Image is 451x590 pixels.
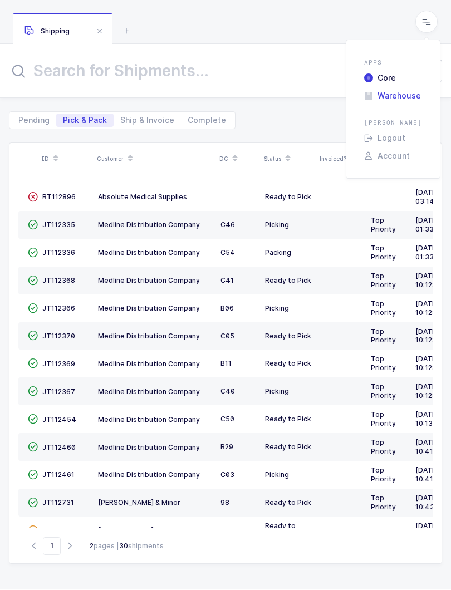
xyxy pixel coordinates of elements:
span: Medline Distribution Company [98,221,200,229]
span:  [28,499,38,507]
div: ID [41,150,90,169]
span: Ready to Pick [265,277,311,285]
div: [PERSON_NAME] [360,119,427,132]
span: B29 [220,443,233,451]
span: Top Priority [371,383,396,400]
span:  [28,304,38,313]
span: Ship & Invoice [120,117,174,125]
span: JT112461 [42,471,75,479]
span: JT112336 [42,249,75,257]
span: 9 [220,527,225,535]
span: Medline Distribution Company [98,444,200,452]
div: Status [264,150,313,169]
span:  [28,332,38,340]
span: JT112370 [42,332,75,341]
span: B06 [220,304,234,313]
span: Top Priority [371,244,396,262]
span: Pending [18,117,50,125]
span: Top Priority [371,355,396,372]
span: C03 [220,471,234,479]
b: 2 [90,542,94,550]
span: JT110967 [42,527,76,535]
span: BT112896 [42,193,76,201]
span:  [28,221,38,229]
span: JT112454 [42,416,76,424]
input: Search for Shipments... [9,58,371,85]
span: Go to [43,538,61,555]
div: Invoiced? [320,150,363,169]
span: C50 [220,415,234,424]
span: Picking [265,387,289,396]
span: C46 [220,221,235,229]
div: DC [219,150,257,169]
span: Medline Distribution Company [98,249,200,257]
span: 98 [220,499,229,507]
span: Ready to Pick [265,332,311,341]
span: Ready to Pick [265,193,311,201]
span: C05 [220,332,234,341]
span: Medline Distribution Company [98,471,200,479]
span:  [28,249,38,257]
span: B11 [220,360,232,368]
span: Absolute Medical Supplies [98,193,187,201]
span:  [28,360,38,368]
span: Complete [188,117,226,125]
span: Ready to Pick [265,443,311,451]
span: Packing [265,249,291,257]
span: Ready to Pick [265,415,311,424]
span: C41 [220,277,234,285]
span: Picking [265,304,289,313]
span: Medline Distribution Company [98,277,200,285]
div: Apps [360,58,427,72]
span: [PERSON_NAME] [98,527,154,535]
span: Top Priority [371,439,396,456]
span: Shipping [24,27,70,36]
span: Medline Distribution Company [98,416,200,424]
span: C40 [220,387,235,396]
span: JT112335 [42,221,75,229]
span: Ready to Pick [265,499,311,507]
span: Pick & Pack [63,117,107,125]
li: Warehouse [360,92,427,101]
span: C54 [220,249,235,257]
span:  [28,471,38,479]
b: 30 [119,542,128,550]
span:  [28,193,38,201]
span: Medline Distribution Company [98,332,200,341]
span: JT112367 [42,388,75,396]
li: Logout [360,134,427,143]
span: Top Priority [371,328,396,345]
span: Top Priority [371,300,396,317]
span: Top Priority [371,411,396,428]
span: JT112460 [42,444,76,452]
span: Picking [265,471,289,479]
span: Top Priority [371,466,396,484]
span:  [28,387,38,396]
span: [PERSON_NAME] & Minor [98,499,180,507]
span: Medline Distribution Company [98,304,200,313]
span:  [28,443,38,451]
span: Medline Distribution Company [98,388,200,396]
li: Account [360,152,427,161]
div: pages | shipments [90,542,164,552]
span: JT112366 [42,304,75,313]
div: Customer [97,150,213,169]
span:  [28,527,38,535]
span: JT112369 [42,360,75,368]
span: Medline Distribution Company [98,360,200,368]
span:  [28,415,38,424]
span: Ready to Pick [265,360,311,368]
span: Picking [265,221,289,229]
span: Ready to Pack [265,522,296,539]
span:  [28,277,38,285]
span: Top Priority [371,217,396,234]
span: JT112368 [42,277,75,285]
span: JT112731 [42,499,74,507]
span: Top Priority [371,494,396,512]
span: Top Priority [371,272,396,289]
